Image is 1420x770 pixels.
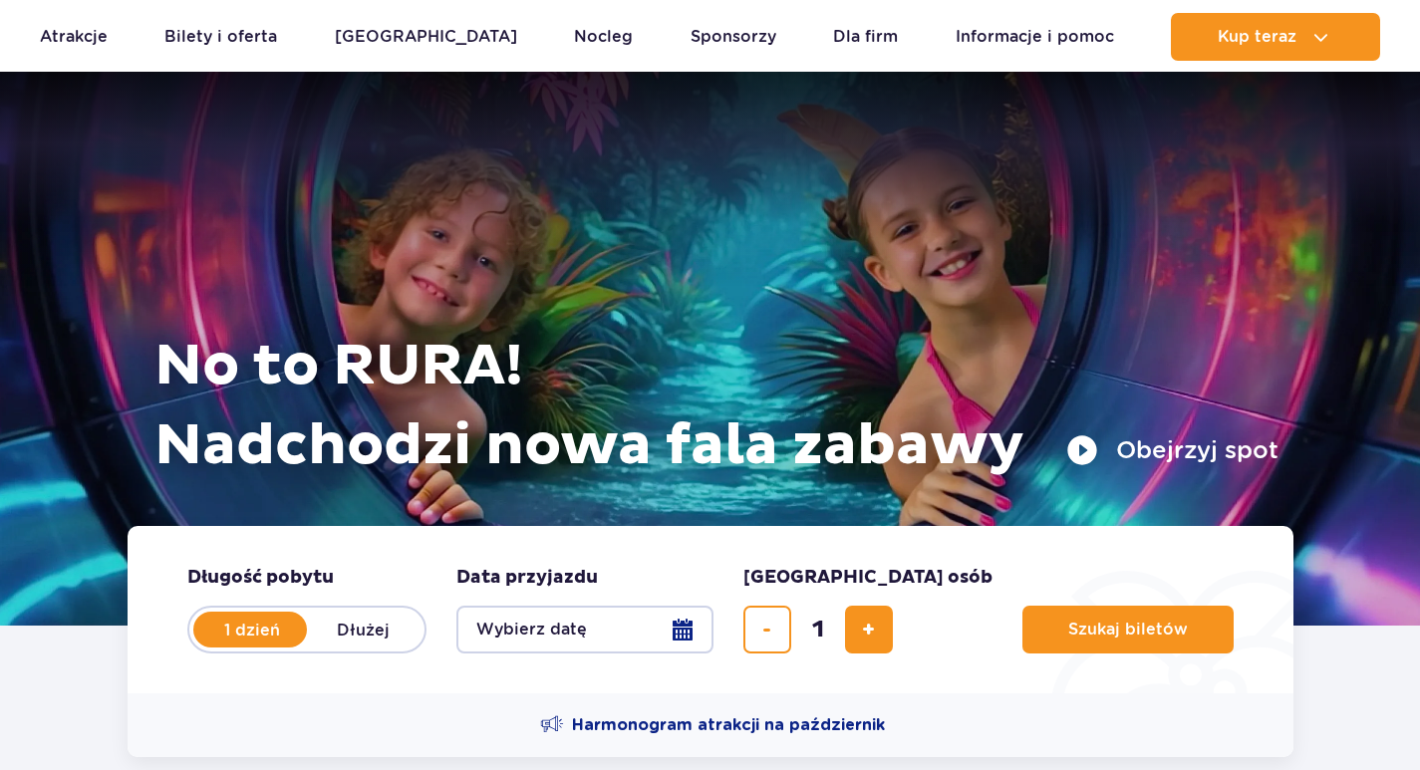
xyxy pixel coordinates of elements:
input: liczba biletów [794,606,842,653]
a: Harmonogram atrakcji na październik [540,713,885,737]
button: Obejrzyj spot [1066,434,1278,466]
label: 1 dzień [195,609,309,650]
button: Szukaj biletów [1022,606,1234,653]
a: [GEOGRAPHIC_DATA] [335,13,517,61]
span: Szukaj biletów [1068,621,1188,639]
span: [GEOGRAPHIC_DATA] osób [743,566,993,590]
span: Długość pobytu [187,566,334,590]
form: Planowanie wizyty w Park of Poland [128,526,1293,693]
h1: No to RURA! Nadchodzi nowa fala zabawy [154,327,1278,486]
button: usuń bilet [743,606,791,653]
a: Nocleg [574,13,633,61]
button: Wybierz datę [456,606,713,653]
a: Sponsorzy [691,13,776,61]
span: Kup teraz [1218,28,1296,46]
a: Atrakcje [40,13,108,61]
a: Dla firm [833,13,898,61]
a: Bilety i oferta [164,13,277,61]
span: Data przyjazdu [456,566,598,590]
label: Dłużej [307,609,421,650]
button: Kup teraz [1171,13,1380,61]
button: dodaj bilet [845,606,893,653]
span: Harmonogram atrakcji na październik [572,714,885,736]
a: Informacje i pomoc [956,13,1114,61]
